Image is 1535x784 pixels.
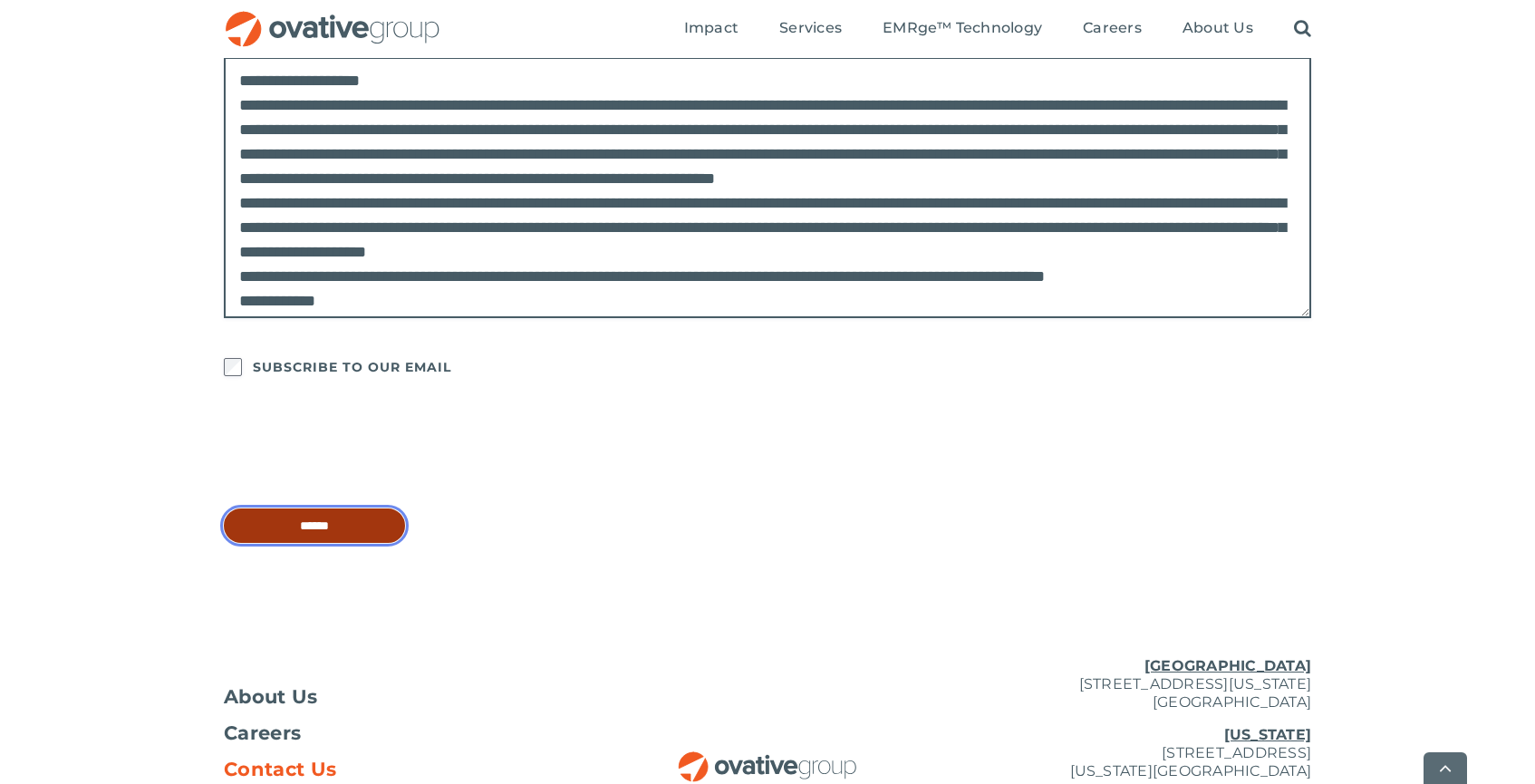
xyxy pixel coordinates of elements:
span: Impact [684,19,739,37]
span: Careers [224,724,301,742]
a: EMRge™ Technology [883,19,1042,39]
a: About Us [224,688,586,706]
a: Careers [1083,19,1142,39]
span: Careers [1083,19,1142,37]
a: About Us [1183,19,1253,39]
u: [US_STATE] [1224,726,1311,743]
label: SUBSCRIBE TO OUR EMAIL [253,354,451,380]
span: About Us [224,688,318,706]
p: [STREET_ADDRESS][US_STATE] [GEOGRAPHIC_DATA] [949,657,1311,711]
iframe: reCAPTCHA [224,416,499,487]
span: EMRge™ Technology [883,19,1042,37]
span: Services [779,19,842,37]
a: Careers [224,724,586,742]
a: Services [779,19,842,39]
a: OG_Full_horizontal_RGB [677,750,858,767]
nav: Footer Menu [224,688,586,779]
a: OG_Full_horizontal_RGB [224,9,441,26]
a: Contact Us [224,760,586,779]
a: Search [1294,19,1311,39]
span: About Us [1183,19,1253,37]
a: Impact [684,19,739,39]
u: [GEOGRAPHIC_DATA] [1144,657,1311,674]
span: Contact Us [224,760,336,779]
